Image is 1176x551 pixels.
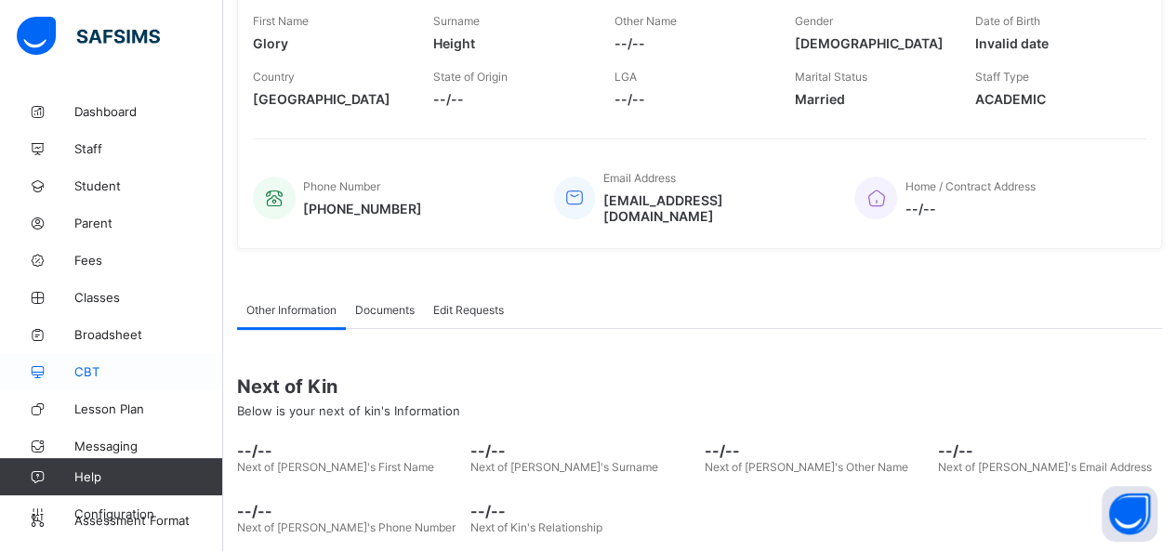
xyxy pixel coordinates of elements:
[237,403,460,418] span: Below is your next of kin's Information
[253,35,405,51] span: Glory
[74,401,223,416] span: Lesson Plan
[795,91,947,107] span: Married
[303,201,422,216] span: [PHONE_NUMBER]
[938,460,1152,474] span: Next of [PERSON_NAME]'s Email Address
[705,441,929,460] span: --/--
[602,171,675,185] span: Email Address
[470,520,602,534] span: Next of Kin's Relationship
[975,91,1128,107] span: ACADEMIC
[253,70,295,84] span: Country
[905,179,1035,193] span: Home / Contract Address
[246,303,337,317] span: Other Information
[470,502,694,520] span: --/--
[614,91,766,107] span: --/--
[614,70,636,84] span: LGA
[795,14,833,28] span: Gender
[975,14,1040,28] span: Date of Birth
[74,506,222,521] span: Configuration
[795,35,947,51] span: [DEMOGRAPHIC_DATA]
[433,303,504,317] span: Edit Requests
[975,35,1128,51] span: Invalid date
[74,290,223,305] span: Classes
[74,469,222,484] span: Help
[938,441,1162,460] span: --/--
[74,327,223,342] span: Broadsheet
[470,460,658,474] span: Next of [PERSON_NAME]'s Surname
[905,201,1035,216] span: --/--
[433,70,508,84] span: State of Origin
[237,520,456,534] span: Next of [PERSON_NAME]'s Phone Number
[74,141,223,156] span: Staff
[74,439,223,453] span: Messaging
[614,14,676,28] span: Other Name
[975,70,1029,84] span: Staff Type
[1102,486,1157,542] button: Open asap
[237,441,461,460] span: --/--
[74,104,223,119] span: Dashboard
[237,502,461,520] span: --/--
[602,192,826,224] span: [EMAIL_ADDRESS][DOMAIN_NAME]
[17,17,160,56] img: safsims
[74,216,223,230] span: Parent
[253,91,405,107] span: [GEOGRAPHIC_DATA]
[74,178,223,193] span: Student
[74,364,223,379] span: CBT
[433,91,586,107] span: --/--
[237,375,1162,398] span: Next of Kin
[470,441,694,460] span: --/--
[303,179,380,193] span: Phone Number
[705,460,908,474] span: Next of [PERSON_NAME]'s Other Name
[795,70,867,84] span: Marital Status
[74,253,223,268] span: Fees
[433,14,480,28] span: Surname
[355,303,415,317] span: Documents
[237,460,434,474] span: Next of [PERSON_NAME]'s First Name
[614,35,766,51] span: --/--
[433,35,586,51] span: Height
[253,14,309,28] span: First Name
